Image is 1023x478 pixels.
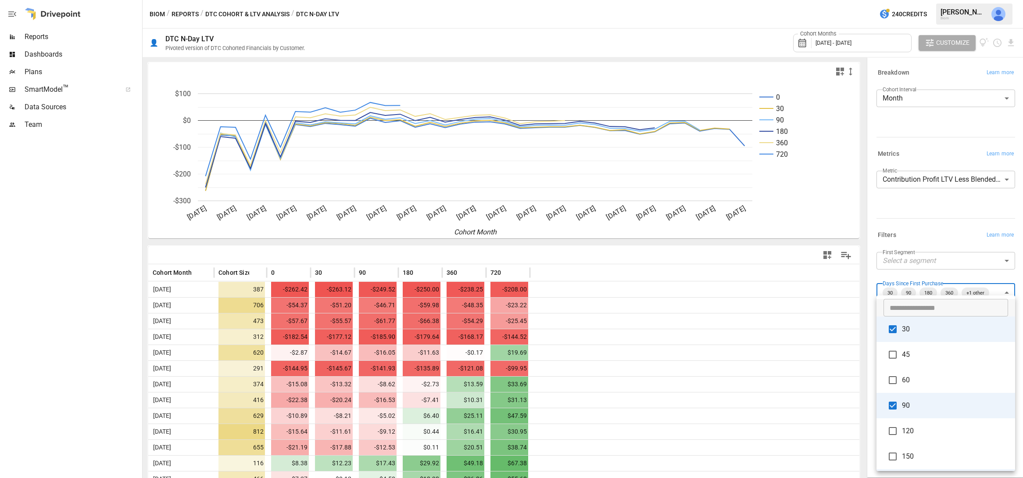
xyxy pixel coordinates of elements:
span: 120 [902,426,1008,436]
span: 90 [902,400,1008,411]
span: 60 [902,375,1008,385]
span: 45 [902,349,1008,360]
span: 30 [902,324,1008,334]
span: 150 [902,451,1008,462]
